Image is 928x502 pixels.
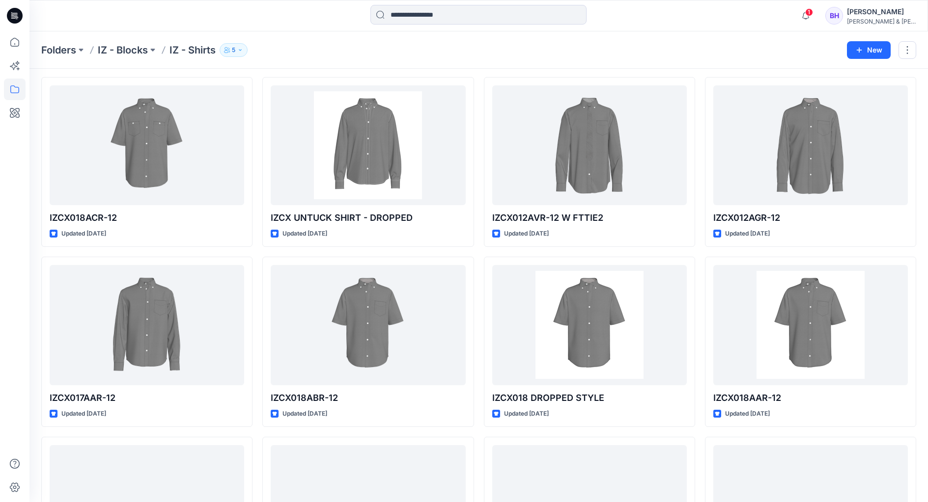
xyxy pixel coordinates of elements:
a: IZ - Blocks [98,43,148,57]
p: Updated [DATE] [282,409,327,419]
div: [PERSON_NAME] & [PERSON_NAME] [847,18,916,25]
a: Folders [41,43,76,57]
a: IZCX018ACR-12 [50,85,244,205]
a: IZCX017AAR-12 [50,265,244,385]
div: [PERSON_NAME] [847,6,916,18]
p: IZCX018ABR-12 [271,391,465,405]
p: Updated [DATE] [61,229,106,239]
p: Updated [DATE] [504,409,549,419]
p: Updated [DATE] [725,409,770,419]
p: IZCX017AAR-12 [50,391,244,405]
p: 5 [232,45,235,55]
a: IZCX012AGR-12 [713,85,908,205]
p: Updated [DATE] [282,229,327,239]
p: IZ - Shirts [169,43,216,57]
p: IZCX UNTUCK SHIRT - DROPPED [271,211,465,225]
a: IZCX012AVR-12 W FTTIE2 [492,85,687,205]
div: BH [825,7,843,25]
a: IZCX UNTUCK SHIRT - DROPPED [271,85,465,205]
span: 1 [805,8,813,16]
p: IZCX018 DROPPED STYLE [492,391,687,405]
a: IZCX018AAR-12 [713,265,908,385]
a: IZCX018ABR-12 [271,265,465,385]
button: New [847,41,891,59]
p: IZCX012AVR-12 W FTTIE2 [492,211,687,225]
button: 5 [220,43,248,57]
a: IZCX018 DROPPED STYLE [492,265,687,385]
p: IZCX018AAR-12 [713,391,908,405]
p: IZCX018ACR-12 [50,211,244,225]
p: Updated [DATE] [504,229,549,239]
p: Updated [DATE] [61,409,106,419]
p: Updated [DATE] [725,229,770,239]
p: IZCX012AGR-12 [713,211,908,225]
